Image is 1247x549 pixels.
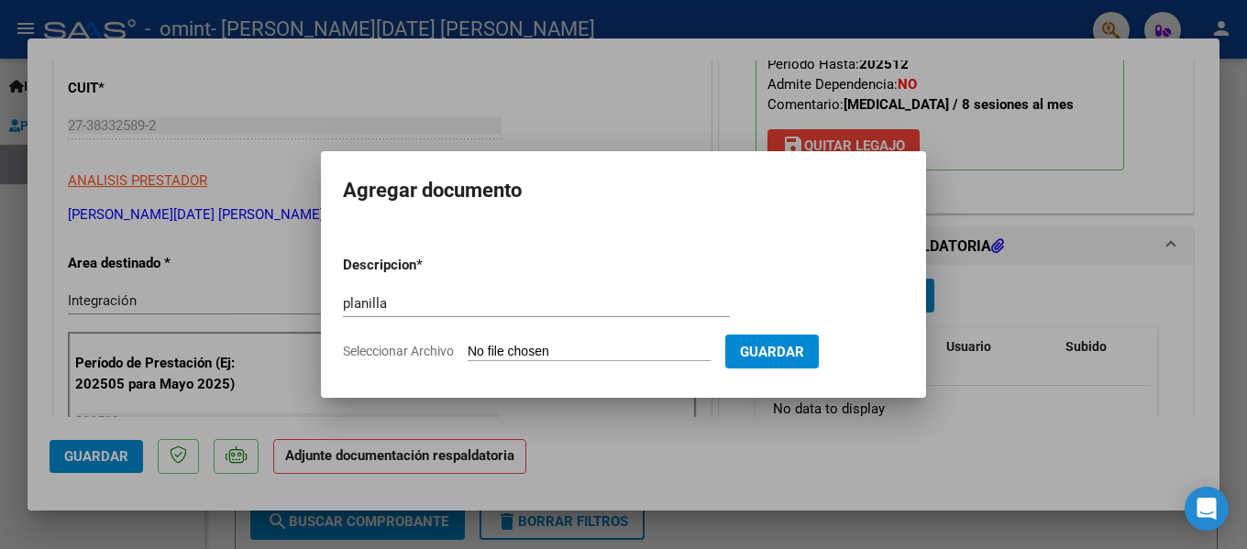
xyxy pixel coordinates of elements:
[1185,487,1229,531] div: Open Intercom Messenger
[343,255,512,276] p: Descripcion
[725,335,819,368] button: Guardar
[343,344,454,358] span: Seleccionar Archivo
[343,173,904,208] h2: Agregar documento
[740,344,804,360] span: Guardar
